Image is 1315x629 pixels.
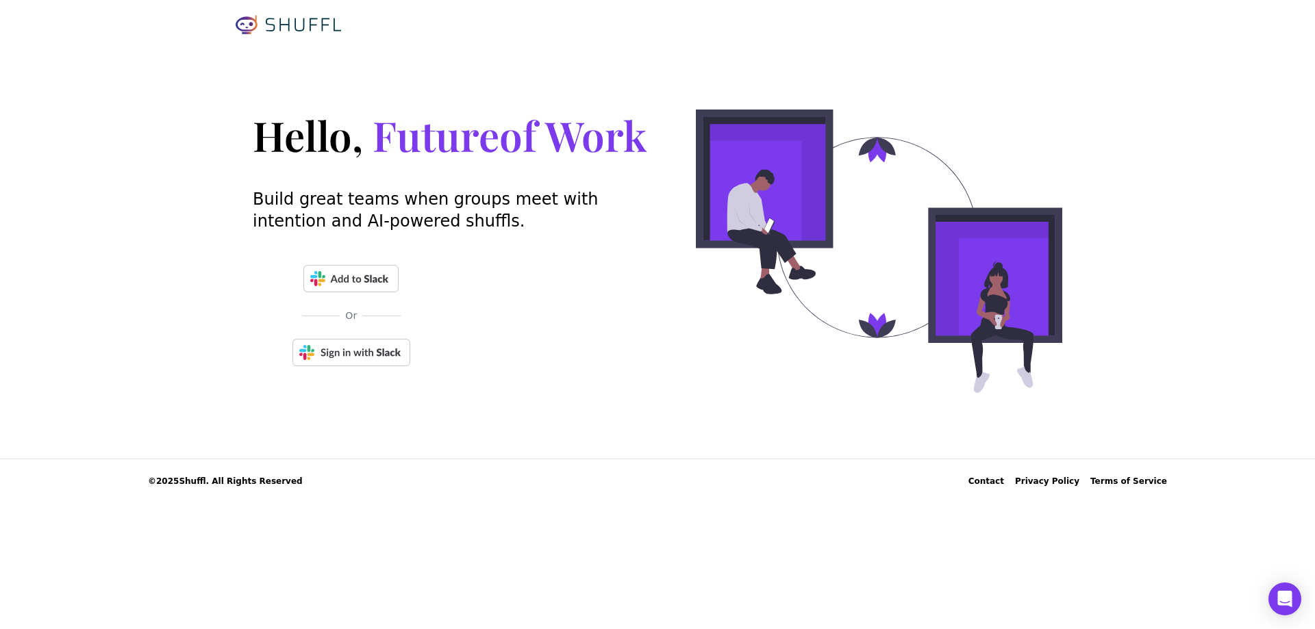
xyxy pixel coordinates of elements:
a: Privacy Policy [1015,476,1079,487]
p: Build great teams when groups meet with intention and AI-powered shuffls. [253,188,603,232]
span: of Work [499,107,647,162]
span: Or [340,309,362,322]
a: Shuffl [236,14,349,36]
span: © 2025 Shuffl. All Rights Reserved [148,476,303,487]
a: Terms of Service [1090,476,1167,487]
span: Future [373,107,647,162]
h1: Hello, [253,110,647,161]
div: Contact [968,476,1004,487]
div: Open Intercom Messenger [1268,582,1301,615]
